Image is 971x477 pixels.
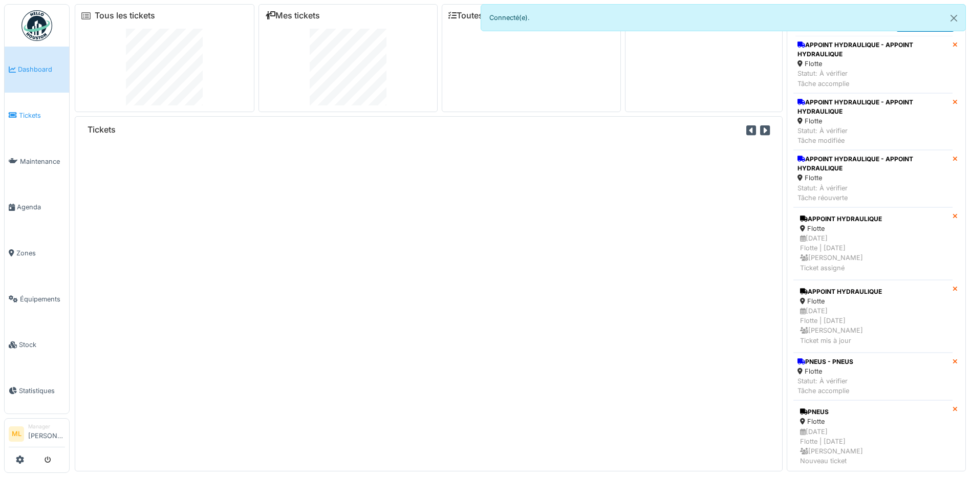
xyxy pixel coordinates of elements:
a: ML Manager[PERSON_NAME] [9,423,65,447]
div: APPOINT HYDRAULIQUE - APPOINT HYDRAULIQUE [797,40,948,59]
li: [PERSON_NAME] [28,423,65,445]
a: Tickets [5,93,69,139]
a: Équipements [5,276,69,322]
div: PNEUS [800,407,946,417]
div: Statut: À vérifier Tâche accomplie [797,376,853,396]
a: Maintenance [5,138,69,184]
span: Zones [16,248,65,258]
div: Flotte [800,417,946,426]
span: Tickets [19,111,65,120]
a: Mes tickets [265,11,320,20]
span: Maintenance [20,157,65,166]
a: Zones [5,230,69,276]
span: Agenda [17,202,65,212]
a: APPOINT HYDRAULIQUE Flotte [DATE]Flotte | [DATE] [PERSON_NAME]Ticket assigné [793,207,953,280]
span: Statistiques [19,386,65,396]
span: Stock [19,340,65,350]
a: Dashboard [5,47,69,93]
div: [DATE] Flotte | [DATE] [PERSON_NAME] Ticket assigné [800,233,946,273]
a: Agenda [5,184,69,230]
div: Flotte [800,224,946,233]
div: APPOINT HYDRAULIQUE - APPOINT HYDRAULIQUE [797,98,948,116]
div: APPOINT HYDRAULIQUE [800,287,946,296]
h6: Tickets [88,125,116,135]
div: Connecté(e). [481,4,966,31]
a: APPOINT HYDRAULIQUE - APPOINT HYDRAULIQUE Flotte Statut: À vérifierTâche modifiée [793,93,953,150]
div: Flotte [797,59,948,69]
span: Dashboard [18,64,65,74]
div: Flotte [797,173,948,183]
div: [DATE] Flotte | [DATE] [PERSON_NAME] Ticket mis à jour [800,306,946,345]
div: Statut: À vérifier Tâche modifiée [797,126,948,145]
div: Statut: À vérifier Tâche accomplie [797,69,948,88]
div: [DATE] Flotte | [DATE] [PERSON_NAME] Nouveau ticket [800,427,946,466]
div: APPOINT HYDRAULIQUE - APPOINT HYDRAULIQUE [797,155,948,173]
div: Manager [28,423,65,430]
div: Flotte [797,116,948,126]
a: Statistiques [5,368,69,414]
button: Close [942,5,965,32]
a: Toutes les tâches [448,11,525,20]
a: Tous les tickets [95,11,155,20]
a: Stock [5,322,69,368]
div: Flotte [800,296,946,306]
div: Flotte [797,366,853,376]
div: Statut: À vérifier Tâche réouverte [797,183,948,203]
span: Équipements [20,294,65,304]
img: Badge_color-CXgf-gQk.svg [21,10,52,41]
a: PNEUS - PNEUS Flotte Statut: À vérifierTâche accomplie [793,353,953,401]
a: APPOINT HYDRAULIQUE - APPOINT HYDRAULIQUE Flotte Statut: À vérifierTâche accomplie [793,36,953,93]
a: PNEUS Flotte [DATE]Flotte | [DATE] [PERSON_NAME]Nouveau ticket [793,400,953,473]
li: ML [9,426,24,442]
div: PNEUS - PNEUS [797,357,853,366]
a: APPOINT HYDRAULIQUE Flotte [DATE]Flotte | [DATE] [PERSON_NAME]Ticket mis à jour [793,280,953,353]
a: APPOINT HYDRAULIQUE - APPOINT HYDRAULIQUE Flotte Statut: À vérifierTâche réouverte [793,150,953,207]
div: APPOINT HYDRAULIQUE [800,214,946,224]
